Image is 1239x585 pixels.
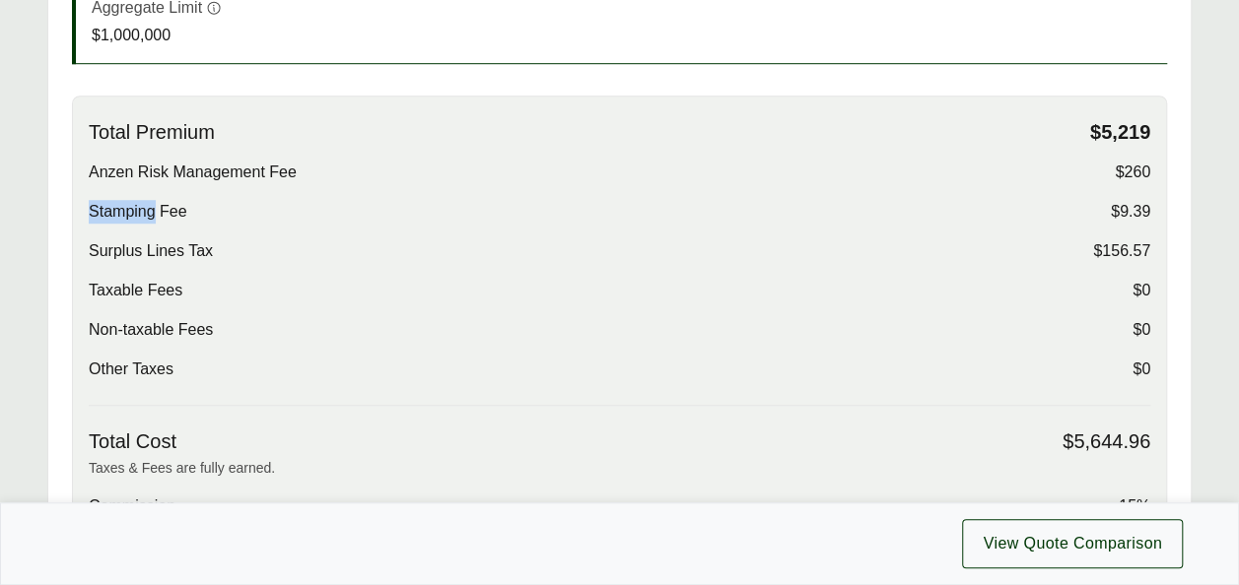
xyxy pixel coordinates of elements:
span: View Quote Comparison [983,532,1162,555]
span: Anzen Risk Management Fee [89,161,297,184]
span: Total Premium [89,120,215,145]
span: $0 [1133,279,1150,302]
span: Non-taxable Fees [89,318,213,342]
span: Total Cost [89,429,176,454]
span: Stamping Fee [89,200,187,224]
span: $9.39 [1111,200,1150,224]
span: $0 [1133,357,1150,381]
span: 15% [1119,494,1150,518]
span: $156.57 [1093,239,1150,263]
span: $5,219 [1090,120,1150,145]
span: Other Taxes [89,357,173,381]
p: $1,000,000 [92,24,222,47]
span: $0 [1133,318,1150,342]
span: Taxable Fees [89,279,182,302]
button: View Quote Comparison [962,519,1183,568]
span: Surplus Lines Tax [89,239,213,263]
span: $260 [1115,161,1150,184]
span: $5,644.96 [1063,429,1150,454]
span: Commission [89,494,175,518]
p: Taxes & Fees are fully earned. [89,458,1150,479]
